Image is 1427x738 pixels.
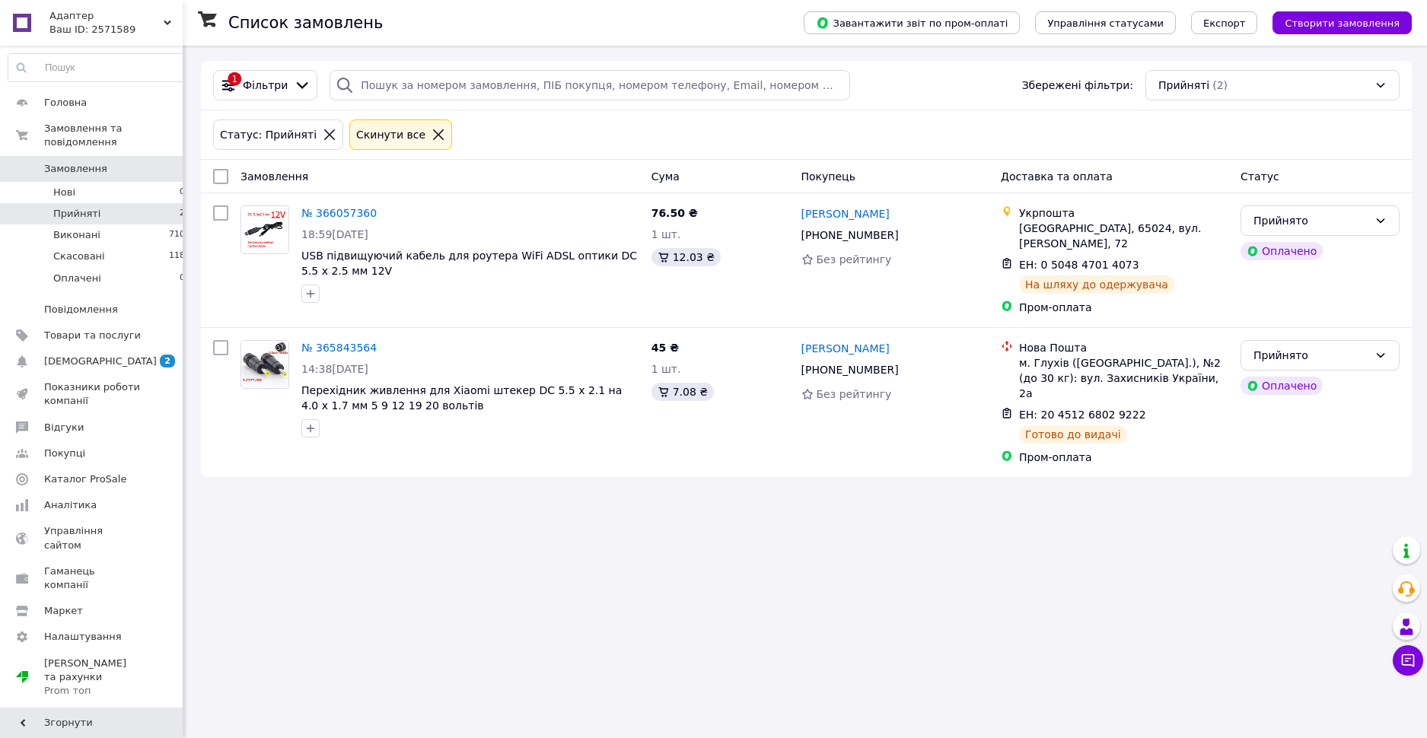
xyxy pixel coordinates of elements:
[53,250,105,263] span: Скасовані
[160,355,175,367] span: 2
[1019,275,1174,294] div: На шляху до одержувача
[44,630,122,644] span: Налаштування
[330,70,850,100] input: Пошук за номером замовлення, ПІБ покупця, номером телефону, Email, номером накладної
[49,9,164,23] span: Адаптер
[169,228,185,242] span: 710
[44,472,126,486] span: Каталог ProSale
[44,96,87,110] span: Головна
[1019,259,1139,271] span: ЕН: 0 5048 4701 4073
[241,341,288,388] img: Фото товару
[804,11,1020,34] button: Завантажити звіт по пром-оплаті
[240,340,289,389] a: Фото товару
[228,14,383,32] h1: Список замовлень
[240,205,289,254] a: Фото товару
[44,162,107,176] span: Замовлення
[801,341,890,356] a: [PERSON_NAME]
[8,54,186,81] input: Пошук
[651,170,680,183] span: Cума
[301,384,622,412] a: Перехідник живлення для Xiaomi штекер DC 5.5 x 2.1 на 4.0 х 1.7 мм 5 9 12 19 20 вольтів
[1212,79,1228,91] span: (2)
[169,250,185,263] span: 118
[53,186,75,199] span: Нові
[44,657,141,698] span: [PERSON_NAME] та рахунки
[1241,170,1279,183] span: Статус
[301,342,377,354] a: № 365843564
[798,224,902,246] div: [PHONE_NUMBER]
[53,272,101,285] span: Оплачені
[1285,17,1400,29] span: Створити замовлення
[651,248,721,266] div: 12.03 ₴
[1253,212,1368,229] div: Прийнято
[44,122,183,149] span: Замовлення та повідомлення
[1022,78,1133,93] span: Збережені фільтри:
[1203,17,1246,29] span: Експорт
[44,524,141,552] span: Управління сайтом
[817,388,892,400] span: Без рейтингу
[1257,16,1412,28] a: Створити замовлення
[651,383,714,401] div: 7.08 ₴
[651,342,679,354] span: 45 ₴
[53,228,100,242] span: Виконані
[240,170,308,183] span: Замовлення
[1019,409,1146,421] span: ЕН: 20 4512 6802 9222
[44,303,118,317] span: Повідомлення
[241,206,288,253] img: Фото товару
[44,565,141,592] span: Гаманець компанії
[1019,205,1228,221] div: Укрпошта
[1191,11,1258,34] button: Експорт
[817,253,892,266] span: Без рейтингу
[1019,355,1228,401] div: м. Глухів ([GEOGRAPHIC_DATA].), №2 (до 30 кг): вул. Захисників України, 2а
[1241,242,1323,260] div: Оплачено
[801,170,855,183] span: Покупець
[353,126,428,143] div: Cкинути все
[1019,450,1228,465] div: Пром-оплата
[44,684,141,698] div: Prom топ
[217,126,320,143] div: Статус: Прийняті
[301,228,368,240] span: 18:59[DATE]
[798,359,902,380] div: [PHONE_NUMBER]
[816,16,1008,30] span: Завантажити звіт по пром-оплаті
[1019,340,1228,355] div: Нова Пошта
[651,207,698,219] span: 76.50 ₴
[1047,17,1164,29] span: Управління статусами
[44,380,141,408] span: Показники роботи компанії
[243,78,288,93] span: Фільтри
[651,363,681,375] span: 1 шт.
[1001,170,1113,183] span: Доставка та оплата
[1019,425,1127,444] div: Готово до видачі
[44,329,141,342] span: Товари та послуги
[180,272,185,285] span: 0
[1035,11,1176,34] button: Управління статусами
[44,604,83,618] span: Маркет
[180,186,185,199] span: 0
[49,23,183,37] div: Ваш ID: 2571589
[180,207,185,221] span: 2
[44,355,157,368] span: [DEMOGRAPHIC_DATA]
[44,421,84,434] span: Відгуки
[1158,78,1209,93] span: Прийняті
[651,228,681,240] span: 1 шт.
[44,498,97,512] span: Аналітика
[1241,377,1323,395] div: Оплачено
[301,363,368,375] span: 14:38[DATE]
[301,207,377,219] a: № 366057360
[1273,11,1412,34] button: Створити замовлення
[1253,347,1368,364] div: Прийнято
[801,206,890,221] a: [PERSON_NAME]
[1393,645,1423,676] button: Чат з покупцем
[1019,300,1228,315] div: Пром-оплата
[301,250,637,277] a: USB підвищуючий кабель для роутера WiFi ADSL оптики DC 5.5 x 2.5 мм 12V
[53,207,100,221] span: Прийняті
[1019,221,1228,251] div: [GEOGRAPHIC_DATA], 65024, вул. [PERSON_NAME], 72
[44,447,85,460] span: Покупці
